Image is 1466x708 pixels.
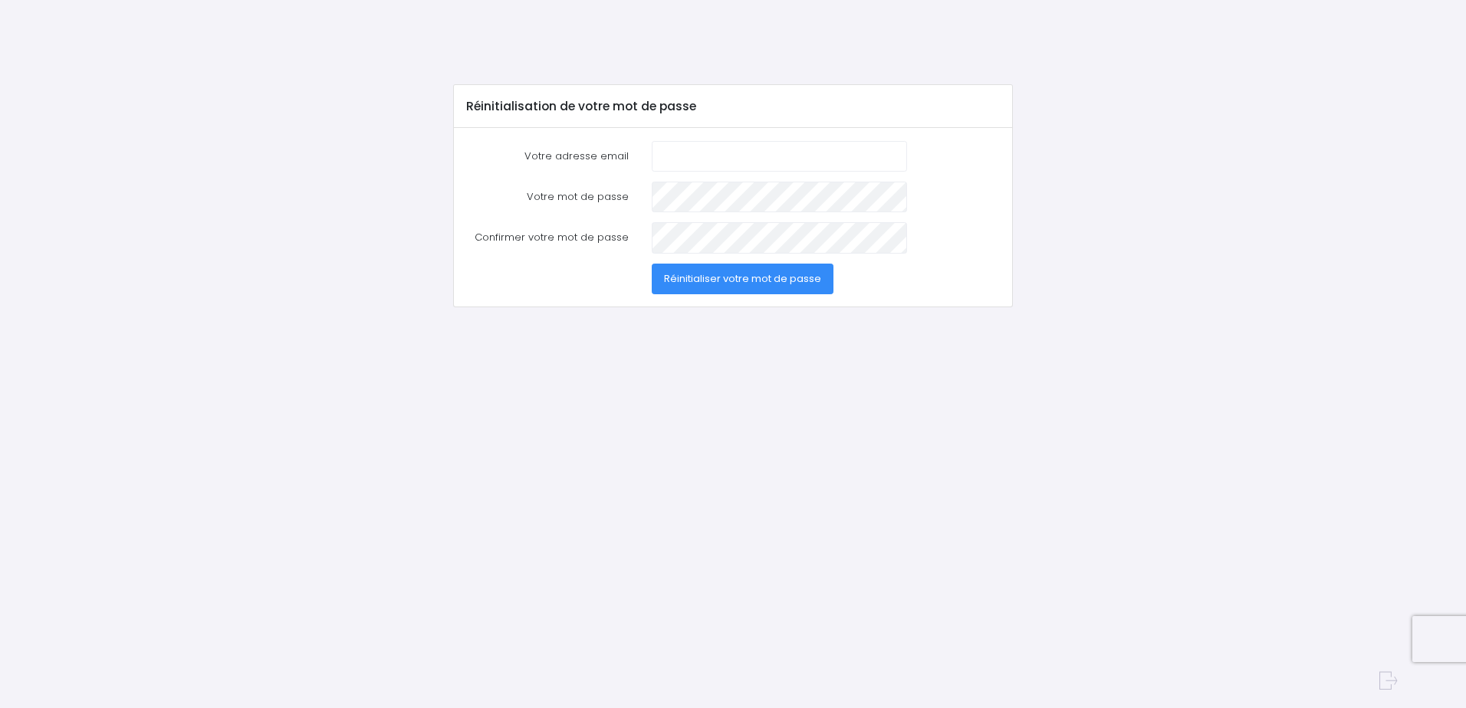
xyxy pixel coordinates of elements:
[664,271,821,286] span: Réinitialiser votre mot de passe
[455,222,640,253] label: Confirmer votre mot de passe
[455,141,640,172] label: Votre adresse email
[652,264,833,294] button: Réinitialiser votre mot de passe
[454,85,1012,128] div: Réinitialisation de votre mot de passe
[455,182,640,212] label: Votre mot de passe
